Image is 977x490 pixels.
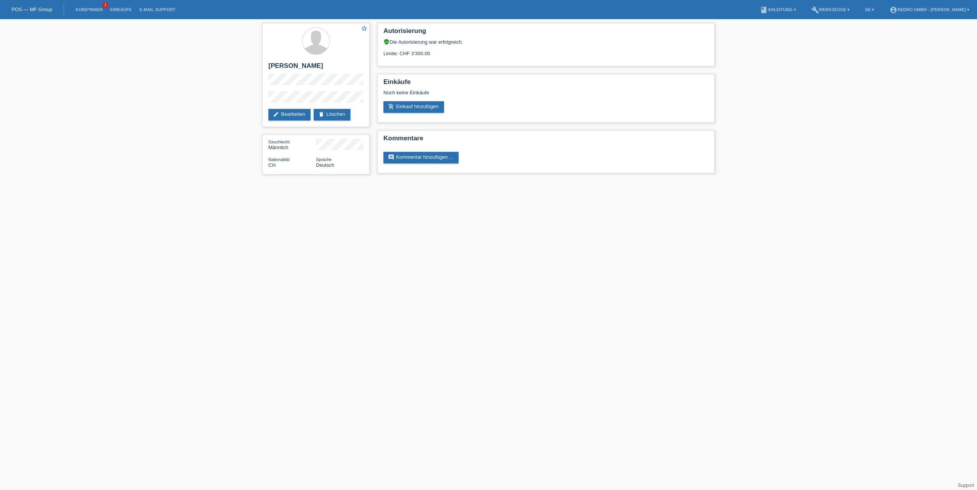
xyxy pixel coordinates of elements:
i: star_border [361,25,368,32]
i: add_shopping_cart [388,104,394,110]
a: star_border [361,25,368,33]
i: comment [388,154,394,160]
a: buildWerkzeuge ▾ [808,7,854,12]
span: Sprache [316,157,332,162]
i: edit [273,111,279,117]
div: Noch keine Einkäufe [383,90,709,101]
h2: [PERSON_NAME] [268,62,363,74]
a: add_shopping_cartEinkauf hinzufügen [383,101,444,113]
i: delete [318,111,324,117]
a: editBearbeiten [268,109,311,120]
div: Männlich [268,139,316,150]
a: bookAnleitung ▾ [756,7,799,12]
i: book [760,6,768,14]
div: Limite: CHF 3'300.00 [383,45,709,56]
a: Support [958,483,974,488]
a: deleteLöschen [314,109,350,120]
span: 1 [102,2,109,8]
a: POS — MF Group [12,7,52,12]
h2: Einkäufe [383,78,709,90]
span: Deutsch [316,162,334,168]
i: account_circle [890,6,897,14]
a: Einkäufe [106,7,135,12]
i: build [811,6,819,14]
span: Schweiz [268,162,276,168]
a: commentKommentar hinzufügen ... [383,152,459,163]
a: DE ▾ [861,7,878,12]
i: verified_user [383,39,390,45]
h2: Autorisierung [383,27,709,39]
span: Geschlecht [268,140,289,144]
a: E-Mail Support [136,7,179,12]
a: Kund*innen [72,7,106,12]
span: Nationalität [268,157,289,162]
h2: Kommentare [383,135,709,146]
div: Die Autorisierung war erfolgreich. [383,39,709,45]
a: account_circleRedro GmbH - [PERSON_NAME] ▾ [886,7,973,12]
